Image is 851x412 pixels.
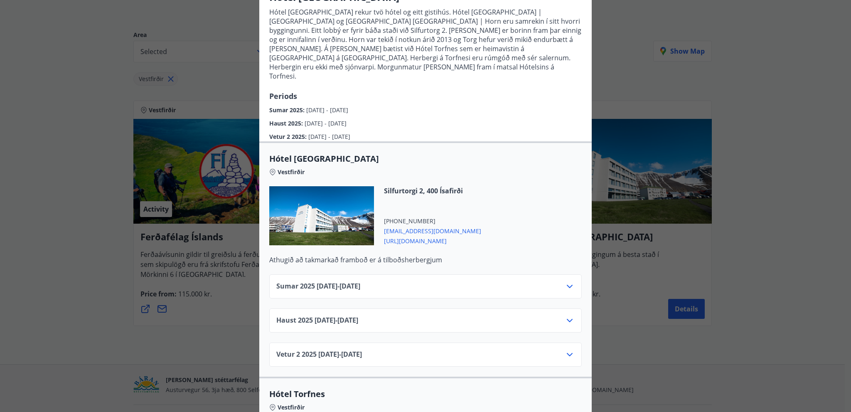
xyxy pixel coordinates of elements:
p: Athugið að takmarkað framboð er á tilboðsherbergjum [269,255,582,264]
span: Vestfirðir [278,168,305,176]
p: Hótel [GEOGRAPHIC_DATA] rekur tvö hótel og eitt gistihús. Hótel [GEOGRAPHIC_DATA] | [GEOGRAPHIC_D... [269,7,582,81]
span: Silfurtorgi 2, 400 Ísafirði [384,186,481,195]
span: Sumar 2025 : [269,106,306,114]
span: [DATE] - [DATE] [306,106,348,114]
span: [URL][DOMAIN_NAME] [384,235,481,245]
span: Haust 2025 : [269,119,305,127]
span: [EMAIL_ADDRESS][DOMAIN_NAME] [384,225,481,235]
span: Hótel [GEOGRAPHIC_DATA] [269,153,582,165]
span: [PHONE_NUMBER] [384,217,481,225]
span: [DATE] - [DATE] [308,133,350,141]
span: Periods [269,91,297,101]
span: Vetur 2 2025 : [269,133,308,141]
span: Haust 2025 [DATE] - [DATE] [276,316,358,326]
span: Sumar 2025 [DATE] - [DATE] [276,281,360,291]
span: [DATE] - [DATE] [305,119,347,127]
